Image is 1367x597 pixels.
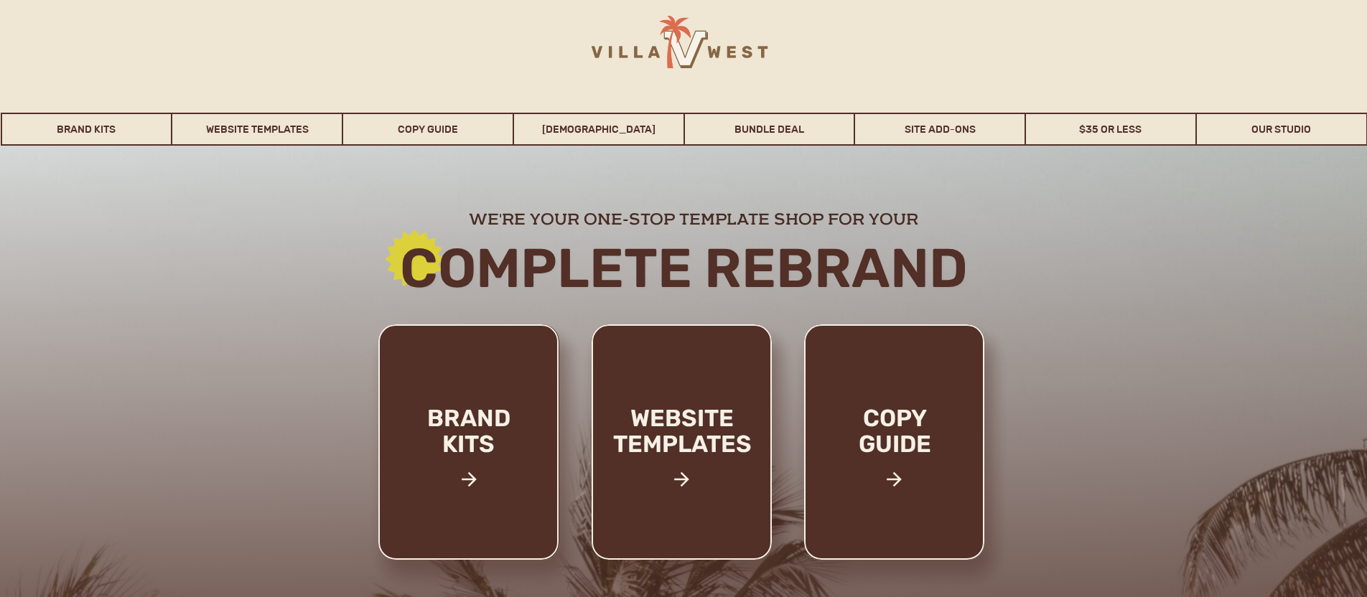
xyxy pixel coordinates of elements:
a: Our Studio [1197,113,1366,146]
a: Copy Guide [343,113,513,146]
a: Site Add-Ons [855,113,1025,146]
h2: we're your one-stop template shop for your [366,209,1020,227]
a: Bundle Deal [685,113,854,146]
a: brand kits [408,405,529,505]
a: Brand Kits [2,113,172,146]
h2: Complete rebrand [296,239,1072,297]
a: website templates [588,405,776,488]
a: [DEMOGRAPHIC_DATA] [514,113,683,146]
a: copy guide [829,405,961,505]
a: $35 or Less [1026,113,1195,146]
a: Website Templates [172,113,342,146]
